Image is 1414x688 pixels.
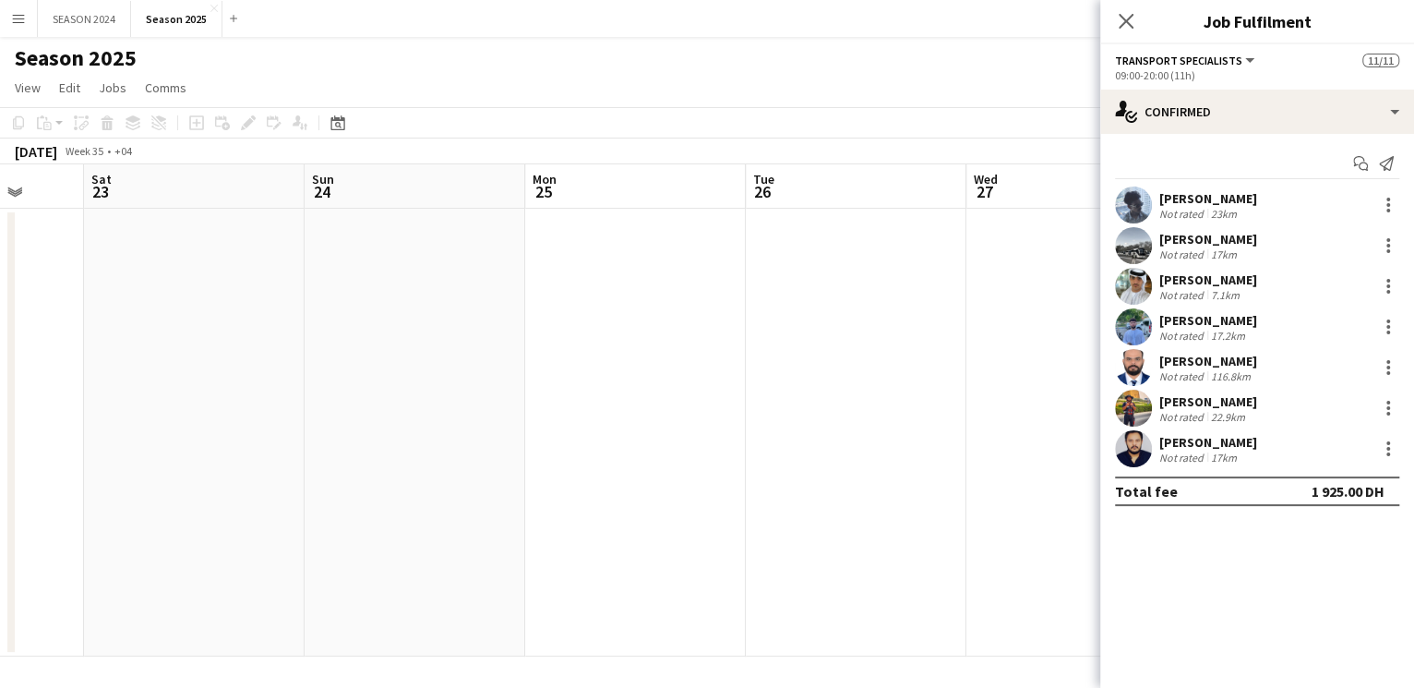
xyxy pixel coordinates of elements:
span: 24 [309,181,334,202]
div: Not rated [1159,329,1207,343]
span: 25 [530,181,557,202]
button: Season 2025 [131,1,222,37]
div: [PERSON_NAME] [1159,434,1257,451]
div: [PERSON_NAME] [1159,393,1257,410]
div: 09:00-20:00 (11h) [1115,68,1399,82]
span: Jobs [99,79,126,96]
div: 17.2km [1207,329,1249,343]
div: [DATE] [15,142,57,161]
div: 116.8km [1207,369,1254,383]
div: Not rated [1159,288,1207,302]
span: Transport Specialists [1115,54,1242,67]
span: Comms [145,79,186,96]
button: SEASON 2024 [38,1,131,37]
span: 23 [89,181,112,202]
div: 22.9km [1207,410,1249,424]
div: 17km [1207,451,1240,465]
div: [PERSON_NAME] [1159,312,1257,329]
h1: Season 2025 [15,44,137,72]
span: 26 [750,181,774,202]
span: 11/11 [1362,54,1399,67]
div: [PERSON_NAME] [1159,190,1257,207]
div: Not rated [1159,247,1207,261]
div: 23km [1207,207,1240,221]
span: Wed [974,171,998,187]
div: Not rated [1159,207,1207,221]
div: [PERSON_NAME] [1159,272,1257,288]
div: [PERSON_NAME] [1159,231,1257,247]
a: Comms [138,76,194,100]
span: Tue [753,171,774,187]
span: Mon [533,171,557,187]
span: Edit [59,79,80,96]
a: Jobs [91,76,134,100]
div: 7.1km [1207,288,1243,302]
div: 1 925.00 DH [1312,482,1384,501]
div: Confirmed [1100,90,1414,134]
div: 17km [1207,247,1240,261]
div: +04 [114,144,132,158]
div: Not rated [1159,369,1207,383]
a: View [7,76,48,100]
span: Week 35 [61,144,107,158]
a: Edit [52,76,88,100]
div: Not rated [1159,451,1207,465]
div: Not rated [1159,410,1207,424]
div: Total fee [1115,482,1178,501]
button: Transport Specialists [1115,54,1257,67]
span: 27 [971,181,998,202]
h3: Job Fulfilment [1100,9,1414,33]
span: Sun [312,171,334,187]
span: View [15,79,41,96]
div: [PERSON_NAME] [1159,353,1257,369]
span: Sat [91,171,112,187]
